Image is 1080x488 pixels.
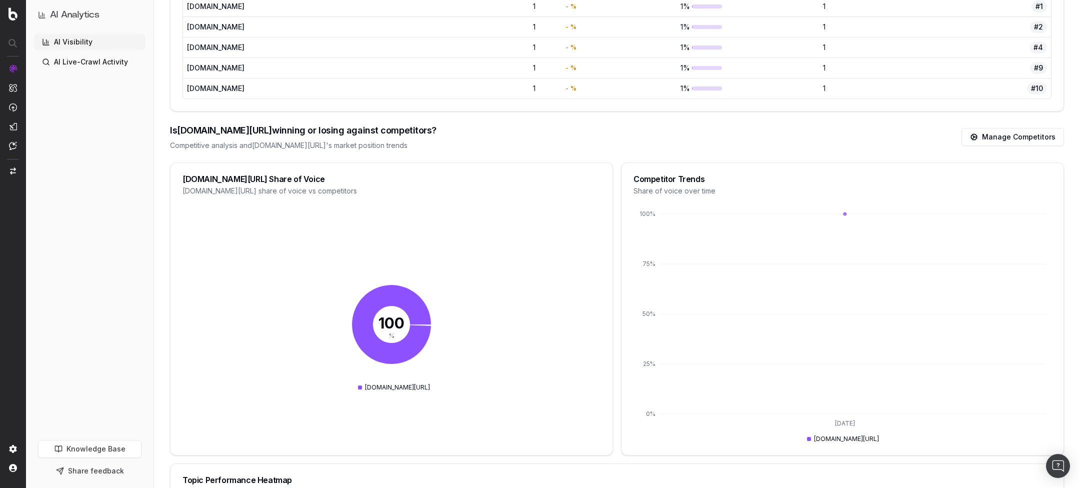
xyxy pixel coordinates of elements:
[182,175,600,183] div: [DOMAIN_NAME][URL] Share of Voice
[38,8,141,22] button: AI Analytics
[570,84,576,92] span: %
[570,64,576,72] span: %
[1031,0,1047,12] span: #1
[9,445,17,453] img: Setting
[835,419,855,427] tspan: [DATE]
[570,23,576,31] span: %
[9,122,17,130] img: Studio
[501,63,535,73] div: 1
[10,167,16,174] img: Switch project
[730,42,825,52] div: 1
[558,1,581,11] div: -
[34,34,145,50] a: AI Visibility
[1029,41,1047,53] span: #4
[50,8,99,22] h1: AI Analytics
[501,22,535,32] div: 1
[961,128,1064,146] a: Manage Competitors
[730,83,825,93] div: 1
[9,64,17,72] img: Analytics
[633,186,1051,196] div: Share of voice over time
[501,42,535,52] div: 1
[8,7,17,20] img: Botify logo
[34,54,145,70] a: AI Live-Crawl Activity
[1030,21,1047,33] span: #2
[730,22,825,32] div: 1
[187,22,351,32] div: [DOMAIN_NAME]
[643,360,655,368] tspan: 25%
[570,43,576,51] span: %
[38,440,141,458] a: Knowledge Base
[170,123,436,137] div: Is [DOMAIN_NAME][URL] winning or losing against competitors?
[570,2,576,10] span: %
[646,410,655,418] tspan: 0%
[558,63,581,73] div: -
[501,83,535,93] div: 1
[558,42,581,52] div: -
[1030,62,1047,74] span: #9
[558,22,581,32] div: -
[170,140,436,150] div: Competitive analysis and [DOMAIN_NAME][URL] 's market position trends
[589,42,722,52] div: 1%
[807,435,879,443] div: [DOMAIN_NAME][URL]
[187,83,351,93] div: [DOMAIN_NAME]
[9,83,17,92] img: Intelligence
[639,210,655,217] tspan: 100%
[642,260,655,267] tspan: 75%
[9,464,17,472] img: My account
[9,141,17,150] img: Assist
[187,1,351,11] div: [DOMAIN_NAME]
[187,63,351,73] div: [DOMAIN_NAME]
[633,175,1051,183] div: Competitor Trends
[182,476,1051,484] div: Topic Performance Heatmap
[558,83,581,93] div: -
[730,1,825,11] div: 1
[358,383,430,391] div: [DOMAIN_NAME][URL]
[501,1,535,11] div: 1
[389,332,394,339] tspan: %
[589,1,722,11] div: 1%
[589,63,722,73] div: 1%
[589,22,722,32] div: 1%
[182,186,600,196] div: [DOMAIN_NAME][URL] share of voice vs competitors
[1046,454,1070,478] div: Open Intercom Messenger
[38,462,141,480] button: Share feedback
[1027,82,1047,94] span: #10
[730,63,825,73] div: 1
[378,314,404,332] tspan: 100
[589,83,722,93] div: 1%
[642,310,655,317] tspan: 50%
[9,103,17,111] img: Activation
[187,42,351,52] div: [DOMAIN_NAME]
